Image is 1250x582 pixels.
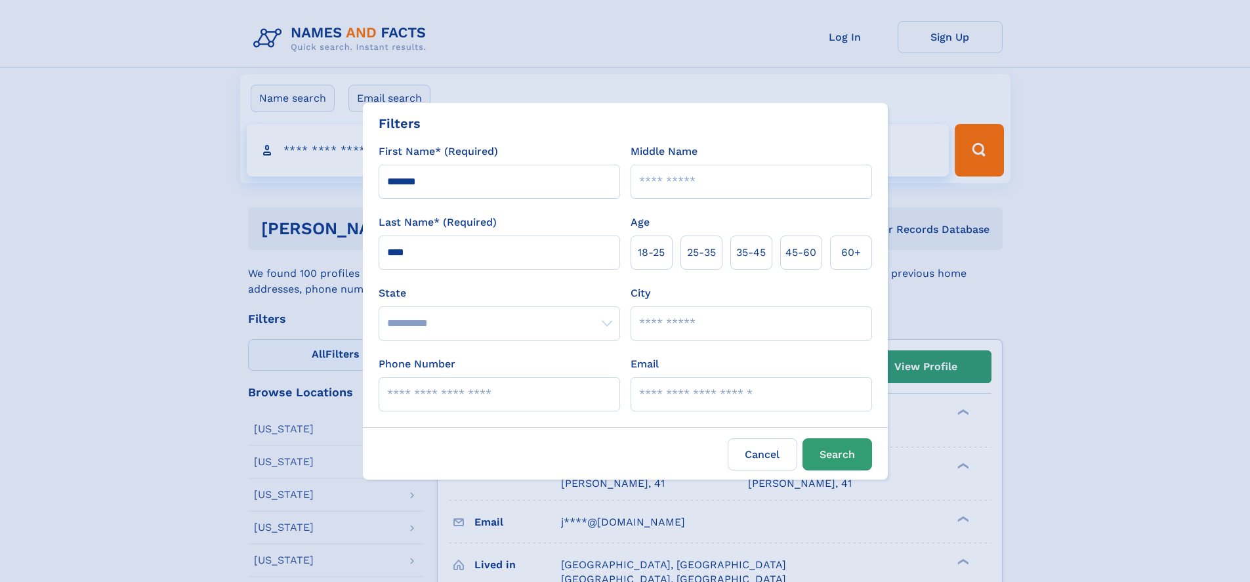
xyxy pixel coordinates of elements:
[631,215,650,230] label: Age
[631,356,659,372] label: Email
[841,245,861,260] span: 60+
[687,245,716,260] span: 25‑35
[379,215,497,230] label: Last Name* (Required)
[785,245,816,260] span: 45‑60
[736,245,766,260] span: 35‑45
[379,356,455,372] label: Phone Number
[728,438,797,470] label: Cancel
[379,285,620,301] label: State
[638,245,665,260] span: 18‑25
[379,114,421,133] div: Filters
[802,438,872,470] button: Search
[631,144,698,159] label: Middle Name
[379,144,498,159] label: First Name* (Required)
[631,285,650,301] label: City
